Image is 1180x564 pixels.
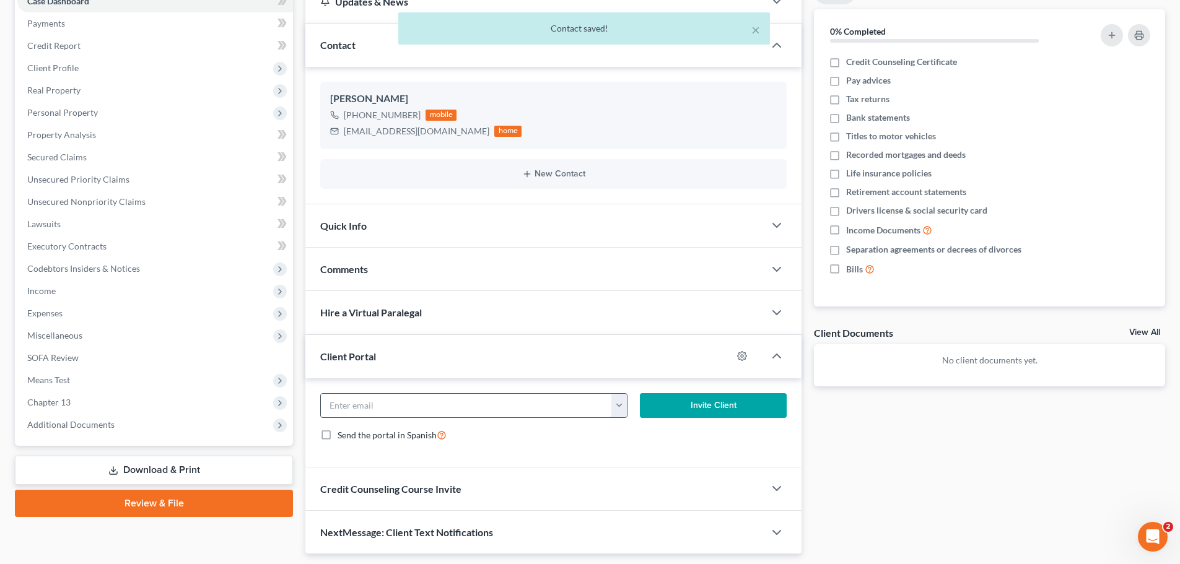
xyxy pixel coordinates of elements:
[846,204,987,217] span: Drivers license & social security card
[27,308,63,318] span: Expenses
[640,393,787,418] button: Invite Client
[321,394,612,417] input: Enter email
[846,167,932,180] span: Life insurance policies
[846,243,1021,256] span: Separation agreements or decrees of divorces
[320,220,367,232] span: Quick Info
[17,146,293,168] a: Secured Claims
[27,330,82,341] span: Miscellaneous
[426,110,457,121] div: mobile
[846,130,936,142] span: Titles to motor vehicles
[17,124,293,146] a: Property Analysis
[27,63,79,73] span: Client Profile
[27,241,107,251] span: Executory Contracts
[846,224,920,236] span: Income Documents
[751,22,760,37] button: ×
[27,419,115,430] span: Additional Documents
[330,92,777,106] div: [PERSON_NAME]
[1129,328,1160,337] a: View All
[320,350,376,362] span: Client Portal
[15,456,293,485] a: Download & Print
[27,152,87,162] span: Secured Claims
[320,483,461,495] span: Credit Counseling Course Invite
[320,526,493,538] span: NextMessage: Client Text Notifications
[330,169,777,179] button: New Contact
[27,263,140,274] span: Codebtors Insiders & Notices
[814,326,893,339] div: Client Documents
[494,126,522,137] div: home
[27,352,79,363] span: SOFA Review
[27,397,71,407] span: Chapter 13
[27,85,81,95] span: Real Property
[846,93,889,105] span: Tax returns
[17,168,293,191] a: Unsecured Priority Claims
[27,375,70,385] span: Means Test
[846,149,966,161] span: Recorded mortgages and deeds
[27,107,98,118] span: Personal Property
[846,74,891,87] span: Pay advices
[846,111,910,124] span: Bank statements
[846,263,863,275] span: Bills
[846,186,966,198] span: Retirement account statements
[320,306,422,318] span: Hire a Virtual Paralegal
[17,347,293,369] a: SOFA Review
[27,174,129,184] span: Unsecured Priority Claims
[27,129,96,140] span: Property Analysis
[1163,522,1173,532] span: 2
[15,490,293,517] a: Review & File
[344,109,421,121] div: [PHONE_NUMBER]
[338,430,437,440] span: Send the portal in Spanish
[846,56,957,68] span: Credit Counseling Certificate
[27,196,146,207] span: Unsecured Nonpriority Claims
[1138,522,1168,552] iframe: Intercom live chat
[17,213,293,235] a: Lawsuits
[27,285,56,296] span: Income
[320,263,368,275] span: Comments
[408,22,760,35] div: Contact saved!
[344,125,489,137] div: [EMAIL_ADDRESS][DOMAIN_NAME]
[27,219,61,229] span: Lawsuits
[17,191,293,213] a: Unsecured Nonpriority Claims
[824,354,1155,367] p: No client documents yet.
[17,235,293,258] a: Executory Contracts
